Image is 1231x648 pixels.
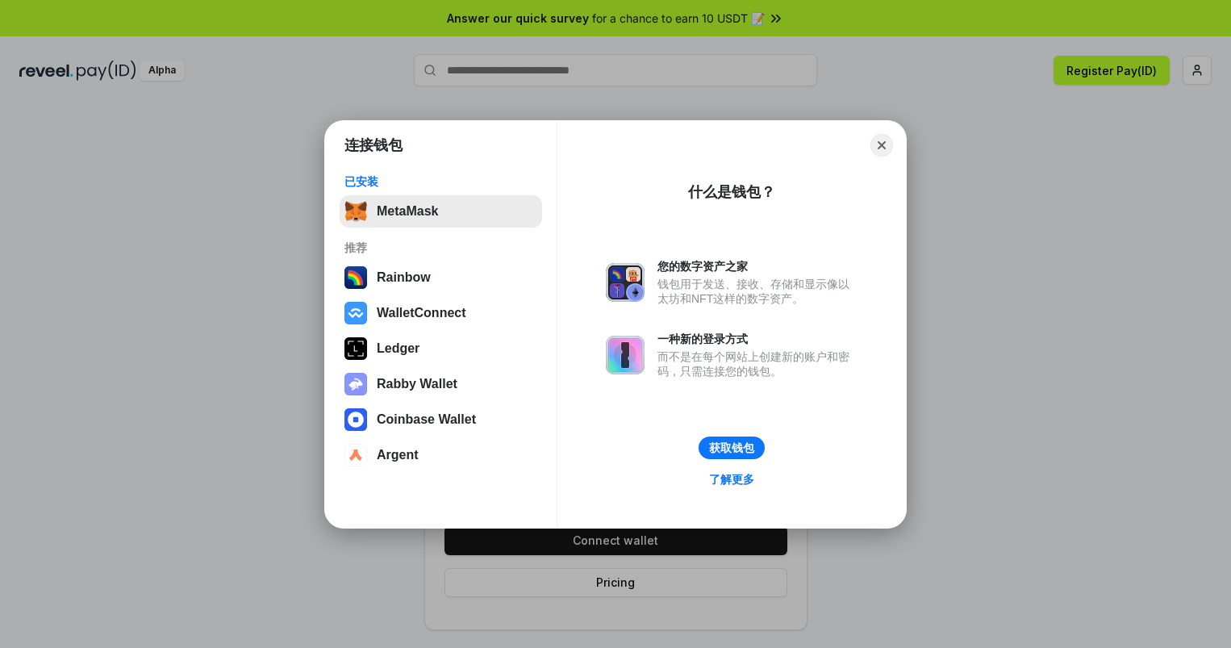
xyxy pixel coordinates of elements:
div: Ledger [377,341,419,356]
button: MetaMask [340,195,542,228]
img: svg+xml,%3Csvg%20fill%3D%22none%22%20height%3D%2233%22%20viewBox%3D%220%200%2035%2033%22%20width%... [344,200,367,223]
div: 而不是在每个网站上创建新的账户和密码，只需连接您的钱包。 [657,349,858,378]
h1: 连接钱包 [344,136,403,155]
button: WalletConnect [340,297,542,329]
img: svg+xml,%3Csvg%20width%3D%2228%22%20height%3D%2228%22%20viewBox%3D%220%200%2028%2028%22%20fill%3D... [344,444,367,466]
div: Rainbow [377,270,431,285]
div: 一种新的登录方式 [657,332,858,346]
img: svg+xml,%3Csvg%20width%3D%2228%22%20height%3D%2228%22%20viewBox%3D%220%200%2028%2028%22%20fill%3D... [344,302,367,324]
button: Ledger [340,332,542,365]
div: WalletConnect [377,306,466,320]
div: Coinbase Wallet [377,412,476,427]
div: Argent [377,448,419,462]
div: MetaMask [377,204,438,219]
div: 什么是钱包？ [688,182,775,202]
button: 获取钱包 [699,437,765,459]
div: Rabby Wallet [377,377,457,391]
button: Rainbow [340,261,542,294]
a: 了解更多 [699,469,764,490]
div: 了解更多 [709,472,754,487]
img: svg+xml,%3Csvg%20xmlns%3D%22http%3A%2F%2Fwww.w3.org%2F2000%2Fsvg%22%20fill%3D%22none%22%20viewBox... [606,336,645,374]
button: Coinbase Wallet [340,403,542,436]
img: svg+xml,%3Csvg%20xmlns%3D%22http%3A%2F%2Fwww.w3.org%2F2000%2Fsvg%22%20fill%3D%22none%22%20viewBox... [344,373,367,395]
div: 钱包用于发送、接收、存储和显示像以太坊和NFT这样的数字资产。 [657,277,858,306]
button: Rabby Wallet [340,368,542,400]
div: 获取钱包 [709,441,754,455]
button: Close [870,134,893,157]
img: svg+xml,%3Csvg%20xmlns%3D%22http%3A%2F%2Fwww.w3.org%2F2000%2Fsvg%22%20fill%3D%22none%22%20viewBox... [606,263,645,302]
div: 您的数字资产之家 [657,259,858,274]
div: 已安装 [344,174,537,189]
div: 推荐 [344,240,537,255]
img: svg+xml,%3Csvg%20width%3D%2228%22%20height%3D%2228%22%20viewBox%3D%220%200%2028%2028%22%20fill%3D... [344,408,367,431]
img: svg+xml,%3Csvg%20xmlns%3D%22http%3A%2F%2Fwww.w3.org%2F2000%2Fsvg%22%20width%3D%2228%22%20height%3... [344,337,367,360]
img: svg+xml,%3Csvg%20width%3D%22120%22%20height%3D%22120%22%20viewBox%3D%220%200%20120%20120%22%20fil... [344,266,367,289]
button: Argent [340,439,542,471]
